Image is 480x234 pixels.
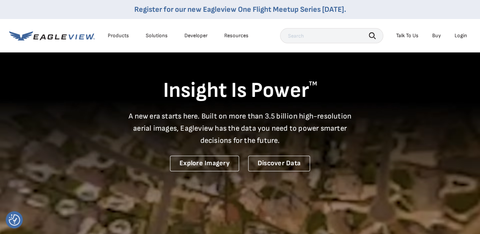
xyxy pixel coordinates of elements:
a: Explore Imagery [170,156,239,171]
button: Consent Preferences [9,214,20,226]
a: Buy [432,32,441,39]
p: A new era starts here. Built on more than 3.5 billion high-resolution aerial images, Eagleview ha... [124,110,356,147]
input: Search [280,28,383,43]
sup: TM [309,80,317,87]
div: Solutions [146,32,168,39]
div: Resources [224,32,249,39]
a: Discover Data [248,156,310,171]
a: Register for our new Eagleview One Flight Meetup Series [DATE]. [134,5,346,14]
img: Revisit consent button [9,214,20,226]
div: Login [455,32,467,39]
h1: Insight Is Power [9,77,471,104]
div: Talk To Us [396,32,419,39]
div: Products [108,32,129,39]
a: Developer [184,32,208,39]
